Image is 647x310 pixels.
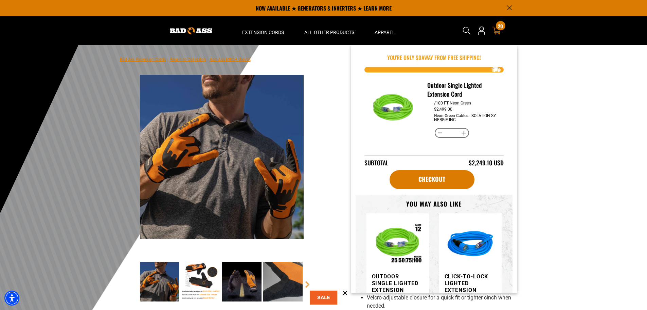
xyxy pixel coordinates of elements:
a: Next [304,281,311,288]
input: Quantity for Outdoor Single Lighted Extension Cord [445,127,459,139]
h3: You may also like [366,200,502,208]
div: Accessibility Menu [4,291,19,306]
a: Bad Ass Extension Cords [120,57,166,62]
summary: Apparel [364,16,405,45]
summary: All Other Products [294,16,364,45]
span: › [207,57,209,62]
li: Velcro-adjustable closure for a quick fit or tighter cinch when needed. [367,294,522,310]
div: Item added to your cart [351,45,517,293]
p: You're Only $ away from free shipping! [364,53,504,62]
dd: $2,499.00 [434,107,452,112]
a: Open this option [476,16,487,45]
a: cart [390,170,474,189]
nav: breadcrumbs [120,55,251,63]
summary: Search [461,25,472,36]
dd: /100 FT Neon Green [434,101,471,105]
span: Bad Ass MECH Gloves [210,57,251,62]
img: blue [445,219,496,271]
div: $2,249.10 USD [469,158,504,167]
div: Subtotal [364,158,389,167]
h3: Click-to-Lock Lighted Extension Cord [445,273,492,300]
span: Extension Cords [242,29,284,35]
img: orange [181,262,220,301]
span: 0 [418,53,421,62]
span: Apparel [375,29,395,35]
img: Outdoor Single Lighted Extension Cord [372,219,424,271]
summary: Extension Cords [232,16,294,45]
h3: Outdoor Single Lighted Extension Cord [372,273,419,300]
img: orange [140,262,179,301]
dt: Neon Green Cables: [434,113,469,118]
img: neon green [370,86,417,134]
img: orange [263,262,303,301]
span: 20 [498,23,503,29]
a: Return to Collection [170,57,206,62]
img: orange [140,75,304,239]
h3: Outdoor Single Lighted Extension Cord [427,81,498,98]
span: All Other Products [304,29,354,35]
img: Bad Ass Extension Cords [170,27,212,34]
dd: ISOLATION SYNERGIE INC [434,113,496,122]
span: › [167,57,168,62]
img: orange [222,262,262,301]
